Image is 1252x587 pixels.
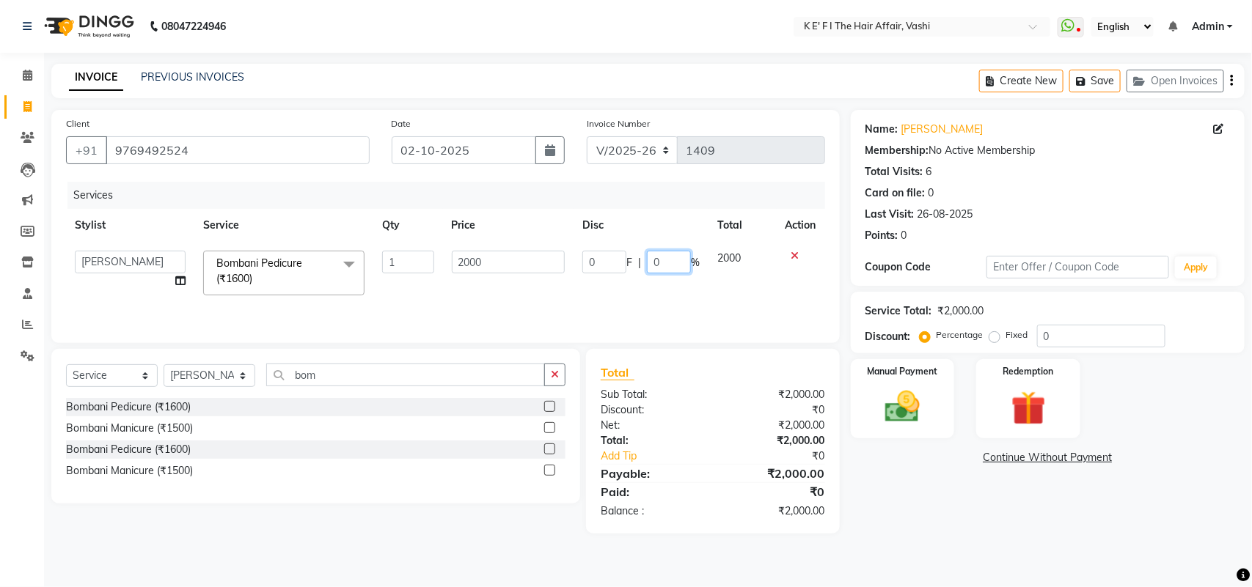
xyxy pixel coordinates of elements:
[874,387,930,427] img: _cash.svg
[194,209,373,242] th: Service
[1175,256,1217,278] button: Apply
[691,255,700,270] span: %
[601,365,634,380] span: Total
[266,363,545,386] input: Search or Scan
[590,387,713,402] div: Sub Total:
[865,329,911,344] div: Discount:
[713,387,836,402] div: ₹2,000.00
[979,70,1064,92] button: Create New
[66,399,191,415] div: Bombani Pedicure (₹1600)
[713,433,836,448] div: ₹2,000.00
[161,6,226,47] b: 08047224946
[392,117,411,130] label: Date
[66,117,89,130] label: Client
[66,421,193,436] div: Bombani Manicure (₹1500)
[986,256,1169,278] input: Enter Offer / Coupon Code
[69,64,123,91] a: INVOICE
[865,259,987,275] div: Coupon Code
[638,255,641,270] span: |
[1127,70,1224,92] button: Open Invoices
[717,251,741,265] span: 2000
[918,207,973,222] div: 26-08-2025
[37,6,138,47] img: logo
[777,209,825,242] th: Action
[901,122,984,137] a: [PERSON_NAME]
[216,256,302,285] span: Bombani Pedicure (₹1600)
[1069,70,1121,92] button: Save
[443,209,574,242] th: Price
[66,209,194,242] th: Stylist
[713,418,836,433] div: ₹2,000.00
[937,328,984,342] label: Percentage
[67,182,836,209] div: Services
[938,303,984,319] div: ₹2,000.00
[141,70,244,84] a: PREVIOUS INVOICES
[709,209,776,242] th: Total
[926,164,932,180] div: 6
[1000,387,1056,429] img: _gift.svg
[865,122,898,137] div: Name:
[106,136,370,164] input: Search by Name/Mobile/Email/Code
[865,143,929,158] div: Membership:
[865,207,915,222] div: Last Visit:
[66,463,193,479] div: Bombani Manicure (₹1500)
[733,448,836,464] div: ₹0
[865,164,923,180] div: Total Visits:
[868,365,938,378] label: Manual Payment
[929,185,934,201] div: 0
[626,255,632,270] span: F
[713,465,836,482] div: ₹2,000.00
[574,209,709,242] th: Disc
[1003,365,1054,378] label: Redemption
[590,433,713,448] div: Total:
[854,450,1242,465] a: Continue Without Payment
[373,209,442,242] th: Qty
[590,465,713,482] div: Payable:
[901,228,907,243] div: 0
[1006,328,1028,342] label: Fixed
[713,402,836,418] div: ₹0
[865,228,898,243] div: Points:
[66,136,107,164] button: +91
[865,143,1230,158] div: No Active Membership
[590,448,733,464] a: Add Tip
[1192,19,1224,34] span: Admin
[252,272,259,285] a: x
[587,117,651,130] label: Invoice Number
[713,483,836,501] div: ₹0
[865,303,932,319] div: Service Total:
[590,402,713,418] div: Discount:
[590,483,713,501] div: Paid:
[590,418,713,433] div: Net:
[865,185,926,201] div: Card on file:
[590,503,713,519] div: Balance :
[66,442,191,457] div: Bombani Pedicure (₹1600)
[713,503,836,519] div: ₹2,000.00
